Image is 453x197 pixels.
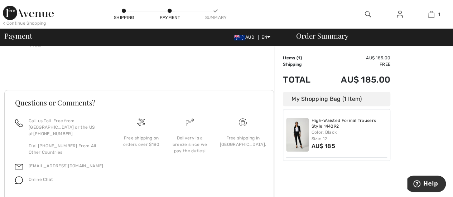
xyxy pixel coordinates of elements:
[322,61,390,68] td: Free
[29,118,109,137] p: Call us Toll-Free from [GEOGRAPHIC_DATA] or the US at
[416,10,447,19] a: 1
[407,176,446,193] iframe: Opens a widget where you can find more information
[365,10,371,19] img: search the website
[33,131,73,136] a: [PHONE_NUMBER]
[4,32,32,39] span: Payment
[438,11,440,18] span: 1
[283,68,322,92] td: Total
[113,14,135,21] div: Shipping
[220,135,266,148] div: Free shipping in [GEOGRAPHIC_DATA].
[29,143,109,156] p: Dial [PHONE_NUMBER] From All Other Countries
[322,55,390,61] td: AU$ 185.00
[283,55,322,61] td: Items ( )
[205,14,226,21] div: Summary
[15,163,23,171] img: email
[186,118,194,126] img: Delivery is a breeze since we pay the duties!
[234,35,245,40] img: Australian Dollar
[322,68,390,92] td: AU$ 185.00
[298,55,300,60] span: 1
[288,32,449,39] div: Order Summary
[391,10,409,19] a: Sign In
[171,135,208,154] div: Delivery is a breeze since we pay the duties!
[15,119,23,127] img: call
[3,20,46,26] div: < Continue Shopping
[3,6,54,20] img: 1ère Avenue
[234,35,257,40] span: AUD
[428,10,434,19] img: My Bag
[15,99,263,106] h3: Questions or Comments?
[137,118,145,126] img: Free shipping on orders over $180
[286,118,309,152] img: High-Waisted Formal Trousers Style 144092
[261,35,270,40] span: EN
[29,177,53,182] span: Online Chat
[312,118,387,129] a: High-Waisted Formal Trousers Style 144092
[15,176,23,184] img: chat
[123,135,160,148] div: Free shipping on orders over $180
[283,61,322,68] td: Shipping
[312,143,335,149] span: AU$ 185
[312,129,387,142] div: Color: Black Size: 12
[159,14,180,21] div: Payment
[397,10,403,19] img: My Info
[239,118,247,126] img: Free shipping on orders over $180
[283,92,390,106] div: My Shopping Bag (1 Item)
[29,163,103,168] a: [EMAIL_ADDRESS][DOMAIN_NAME]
